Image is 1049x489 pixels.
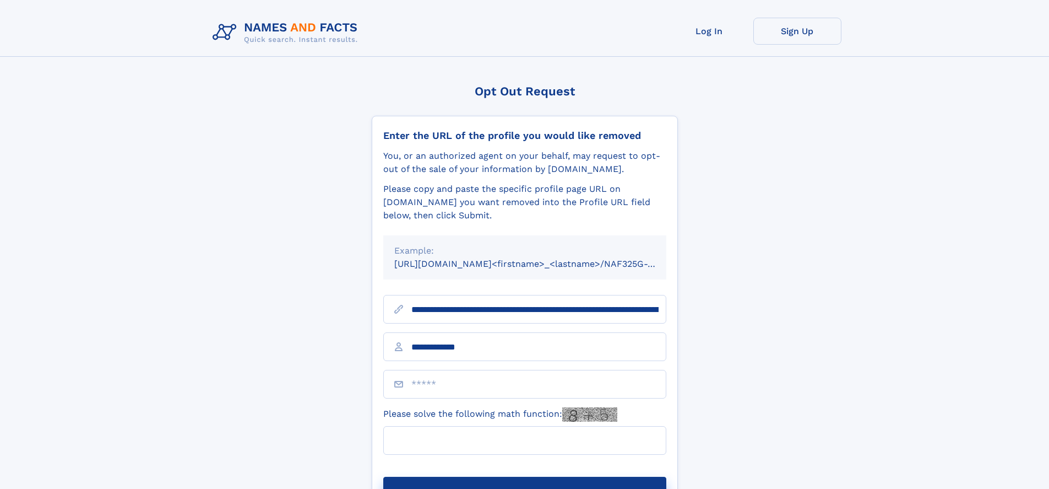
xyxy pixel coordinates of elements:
div: Opt Out Request [372,84,678,98]
div: You, or an authorized agent on your behalf, may request to opt-out of the sale of your informatio... [383,149,666,176]
div: Please copy and paste the specific profile page URL on [DOMAIN_NAME] you want removed into the Pr... [383,182,666,222]
a: Log In [665,18,753,45]
div: Example: [394,244,655,257]
a: Sign Up [753,18,841,45]
div: Enter the URL of the profile you would like removed [383,130,666,142]
small: [URL][DOMAIN_NAME]<firstname>_<lastname>/NAF325G-xxxxxxxx [394,259,687,269]
label: Please solve the following math function: [383,407,617,422]
img: Logo Names and Facts [208,18,367,47]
